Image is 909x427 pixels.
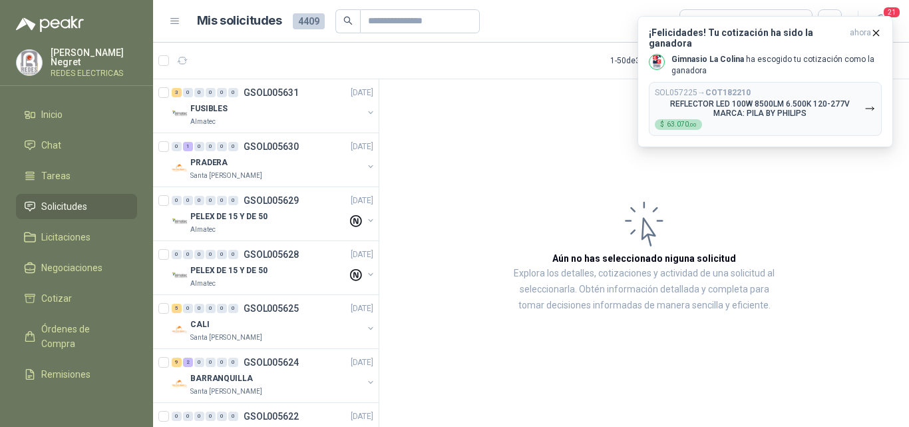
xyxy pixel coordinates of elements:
[671,55,744,64] b: Gimnasio La Colina
[16,16,84,32] img: Logo peakr
[637,16,893,147] button: ¡Felicidades! Tu cotización ha sido la ganadoraahora Company LogoGimnasio La Colina ha escogido t...
[194,304,204,313] div: 0
[688,14,716,29] div: Todas
[228,142,238,151] div: 0
[351,248,373,261] p: [DATE]
[194,142,204,151] div: 0
[190,278,216,289] p: Almatec
[206,196,216,205] div: 0
[172,214,188,230] img: Company Logo
[194,358,204,367] div: 0
[351,410,373,423] p: [DATE]
[190,318,210,331] p: CALI
[552,251,736,266] h3: Aún no has seleccionado niguna solicitud
[244,142,299,151] p: GSOL005630
[228,412,238,421] div: 0
[172,354,376,397] a: 9 2 0 0 0 0 GSOL005624[DATE] Company LogoBARRANQUILLASanta [PERSON_NAME]
[16,133,137,158] a: Chat
[41,260,102,275] span: Negociaciones
[16,316,137,356] a: Órdenes de Compra
[194,250,204,259] div: 0
[351,302,373,315] p: [DATE]
[172,250,182,259] div: 0
[217,250,227,259] div: 0
[16,224,137,250] a: Licitaciones
[16,194,137,219] a: Solicitudes
[172,193,376,235] a: 0 0 0 0 0 0 GSOL005629[DATE] Company LogoPELEX DE 15 Y DE 50Almatec
[217,304,227,313] div: 0
[16,392,137,418] a: Configuración
[17,50,42,75] img: Company Logo
[190,211,268,223] p: PELEX DE 15 Y DE 50
[183,88,193,97] div: 0
[217,88,227,97] div: 0
[649,55,664,69] img: Company Logo
[217,358,227,367] div: 0
[41,169,71,183] span: Tareas
[512,266,776,314] p: Explora los detalles, cotizaciones y actividad de una solicitud al seleccionarla. Obtén informaci...
[197,11,282,31] h1: Mis solicitudes
[244,412,299,421] p: GSOL005622
[206,412,216,421] div: 0
[51,69,137,77] p: REDES ELECTRICAS
[190,332,262,343] p: Santa [PERSON_NAME]
[172,412,182,421] div: 0
[183,250,193,259] div: 0
[228,304,238,313] div: 0
[244,250,299,259] p: GSOL005628
[41,199,87,214] span: Solicitudes
[16,163,137,189] a: Tareas
[206,88,216,97] div: 0
[217,142,227,151] div: 0
[667,121,697,128] span: 63.070
[228,88,238,97] div: 0
[16,362,137,387] a: Remisiones
[41,291,72,306] span: Cotizar
[172,322,188,338] img: Company Logo
[649,82,882,136] button: SOL057225→COT182210REFLECTOR LED 100W 8500LM 6.500K 120-277V MARCA: PILA BY PHILIPS$63.070,00
[41,322,124,351] span: Órdenes de Compra
[351,87,373,99] p: [DATE]
[172,300,376,343] a: 5 0 0 0 0 0 GSOL005625[DATE] Company LogoCALISanta [PERSON_NAME]
[655,99,864,118] p: REFLECTOR LED 100W 8500LM 6.500K 120-277V MARCA: PILA BY PHILIPS
[172,160,188,176] img: Company Logo
[41,367,91,382] span: Remisiones
[172,139,376,181] a: 0 1 0 0 0 0 GSOL005630[DATE] Company LogoPRADERASanta [PERSON_NAME]
[882,6,901,19] span: 21
[228,358,238,367] div: 0
[172,246,376,289] a: 0 0 0 0 0 0 GSOL005628[DATE] Company LogoPELEX DE 15 Y DE 50Almatec
[190,171,262,181] p: Santa [PERSON_NAME]
[172,106,188,122] img: Company Logo
[850,27,871,49] span: ahora
[206,250,216,259] div: 0
[190,372,253,385] p: BARRANQUILLA
[172,196,182,205] div: 0
[244,358,299,367] p: GSOL005624
[705,88,751,97] b: COT182210
[172,376,188,392] img: Company Logo
[217,196,227,205] div: 0
[183,358,193,367] div: 2
[655,119,702,130] div: $
[183,142,193,151] div: 1
[16,102,137,127] a: Inicio
[172,304,182,313] div: 5
[172,88,182,97] div: 3
[228,196,238,205] div: 0
[206,358,216,367] div: 0
[190,386,262,397] p: Santa [PERSON_NAME]
[228,250,238,259] div: 0
[343,16,353,25] span: search
[183,196,193,205] div: 0
[190,264,268,277] p: PELEX DE 15 Y DE 50
[190,157,228,169] p: PRADERA
[190,224,216,235] p: Almatec
[183,412,193,421] div: 0
[610,50,697,71] div: 1 - 50 de 3751
[655,88,751,98] p: SOL057225 →
[244,304,299,313] p: GSOL005625
[172,85,376,127] a: 3 0 0 0 0 0 GSOL005631[DATE] Company LogoFUSIBLESAlmatec
[351,195,373,207] p: [DATE]
[183,304,193,313] div: 0
[244,88,299,97] p: GSOL005631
